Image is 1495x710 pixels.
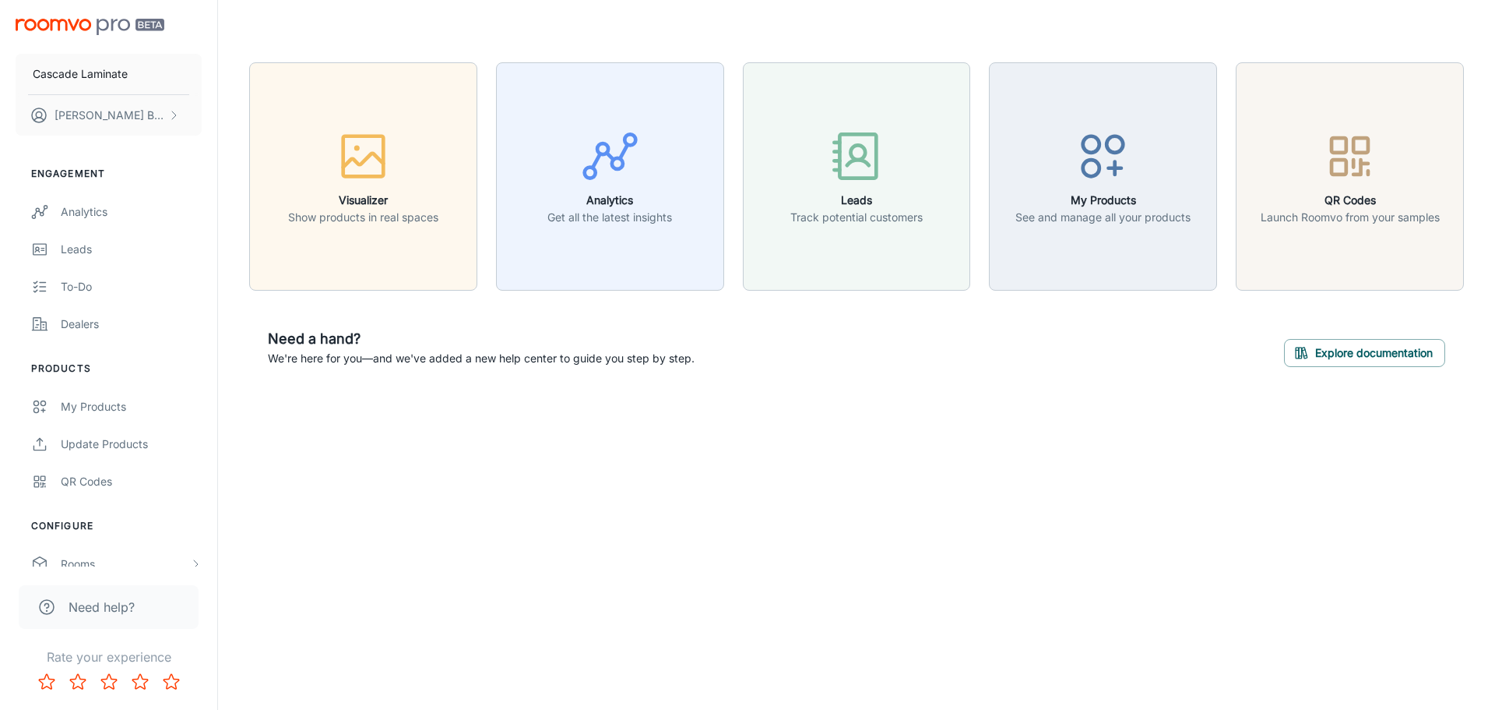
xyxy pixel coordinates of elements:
h6: Leads [790,192,923,209]
img: Roomvo PRO Beta [16,19,164,35]
a: Explore documentation [1284,344,1445,359]
h6: QR Codes [1261,192,1440,209]
button: VisualizerShow products in real spaces [249,62,477,291]
div: My Products [61,398,202,415]
button: Cascade Laminate [16,54,202,94]
p: We're here for you—and we've added a new help center to guide you step by step. [268,350,695,367]
h6: Analytics [547,192,672,209]
div: Leads [61,241,202,258]
h6: Need a hand? [268,328,695,350]
a: AnalyticsGet all the latest insights [496,168,724,183]
button: QR CodesLaunch Roomvo from your samples [1236,62,1464,291]
h6: My Products [1015,192,1191,209]
p: Show products in real spaces [288,209,438,226]
a: My ProductsSee and manage all your products [989,168,1217,183]
p: See and manage all your products [1015,209,1191,226]
div: Dealers [61,316,202,333]
button: Explore documentation [1284,339,1445,367]
h6: Visualizer [288,192,438,209]
p: Cascade Laminate [33,65,128,83]
p: Get all the latest insights [547,209,672,226]
div: To-do [61,278,202,295]
div: Analytics [61,203,202,221]
button: My ProductsSee and manage all your products [989,62,1217,291]
p: Launch Roomvo from your samples [1261,209,1440,226]
button: [PERSON_NAME] Buckwold [16,95,202,136]
p: [PERSON_NAME] Buckwold [55,107,164,124]
p: Track potential customers [790,209,923,226]
a: LeadsTrack potential customers [743,168,971,183]
button: AnalyticsGet all the latest insights [496,62,724,291]
a: QR CodesLaunch Roomvo from your samples [1236,168,1464,183]
div: Update Products [61,436,202,453]
button: LeadsTrack potential customers [743,62,971,291]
